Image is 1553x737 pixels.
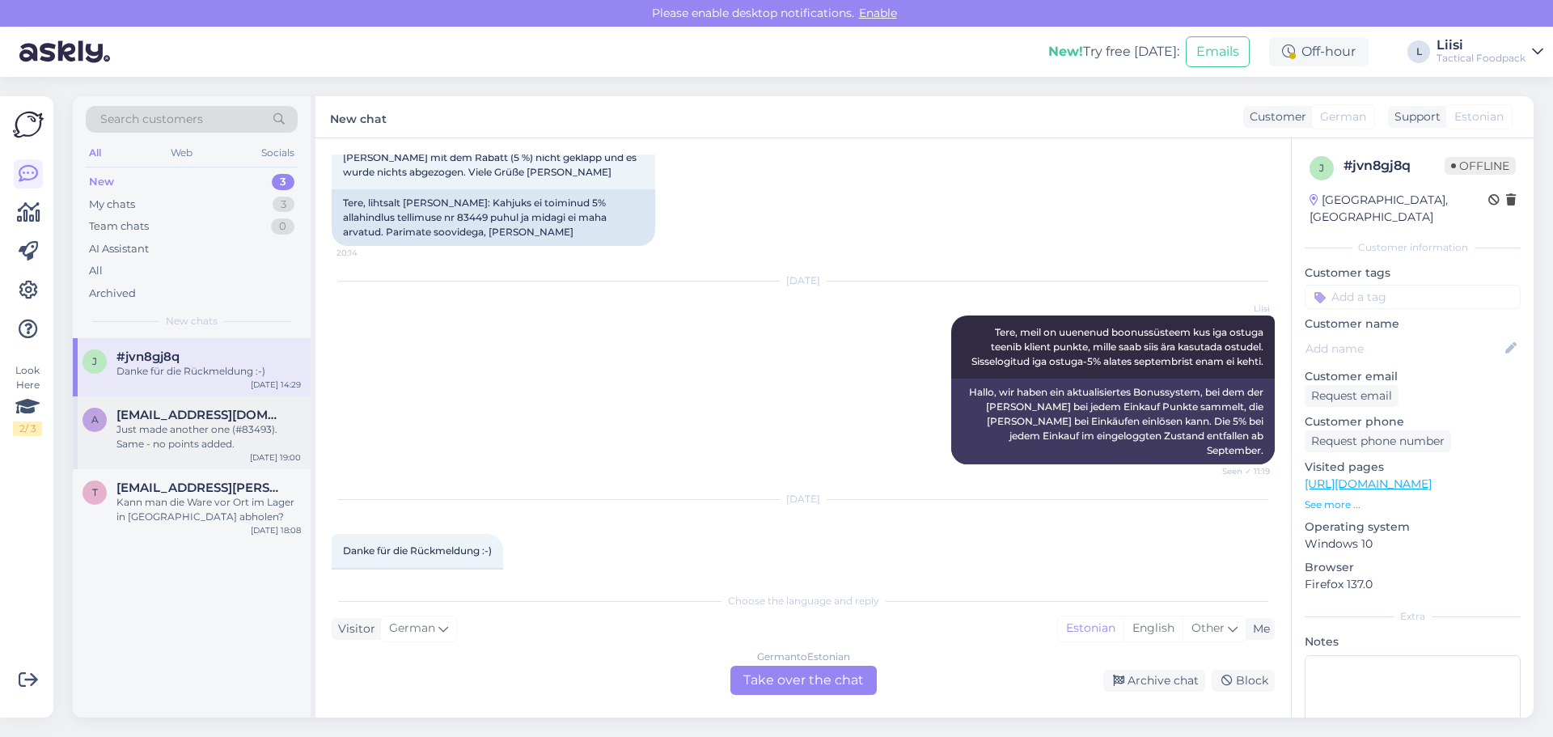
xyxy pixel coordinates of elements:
[92,355,97,367] span: j
[1191,621,1225,635] span: Other
[1305,477,1432,491] a: [URL][DOMAIN_NAME]
[1437,39,1525,52] div: Liisi
[330,106,387,128] label: New chat
[1123,616,1183,641] div: English
[1305,285,1521,309] input: Add a tag
[1437,39,1543,65] a: LiisiTactical Foodpack
[1246,621,1270,637] div: Me
[1305,340,1502,358] input: Add name
[1048,42,1179,61] div: Try free [DATE]:
[116,364,301,379] div: Danke für die Rückmeldung :-)
[1319,162,1324,174] span: j
[1305,609,1521,624] div: Extra
[250,451,301,464] div: [DATE] 19:00
[1305,576,1521,593] p: Firefox 137.0
[166,314,218,328] span: New chats
[332,594,1275,608] div: Choose the language and reply
[89,286,136,302] div: Archived
[116,422,301,451] div: Just made another one (#83493). Same - no points added.
[1243,108,1306,125] div: Customer
[1305,459,1521,476] p: Visited pages
[1344,156,1445,176] div: # jvn8gj8q
[1103,670,1205,692] div: Archive chat
[1048,44,1083,59] b: New!
[1305,633,1521,650] p: Notes
[1388,108,1441,125] div: Support
[332,273,1275,288] div: [DATE]
[1305,316,1521,332] p: Customer name
[86,142,104,163] div: All
[89,174,114,190] div: New
[1305,430,1451,452] div: Request phone number
[258,142,298,163] div: Socials
[343,544,492,557] span: Danke für die Rückmeldung :-)
[89,197,135,213] div: My chats
[92,486,98,498] span: t
[1437,52,1525,65] div: Tactical Foodpack
[757,650,850,664] div: German to Estonian
[116,349,180,364] span: #jvn8gj8q
[271,218,294,235] div: 0
[1269,37,1369,66] div: Off-hour
[1407,40,1430,63] div: L
[1305,519,1521,536] p: Operating system
[1320,108,1366,125] span: German
[1058,616,1123,641] div: Estonian
[1305,385,1399,407] div: Request email
[13,421,42,436] div: 2 / 3
[89,263,103,279] div: All
[89,241,149,257] div: AI Assistant
[116,495,301,524] div: Kann man die Ware vor Ort im Lager in [GEOGRAPHIC_DATA] abholen?
[336,247,397,259] span: 20:14
[116,481,285,495] span: thilo.neyers@gmx.de
[1305,368,1521,385] p: Customer email
[100,111,203,128] span: Search customers
[730,666,877,695] div: Take over the chat
[332,189,655,246] div: Tere, lihtsalt [PERSON_NAME]: Kahjuks ei toiminud 5% allahindlus tellimuse nr 83449 puhul ja mida...
[332,492,1275,506] div: [DATE]
[951,379,1275,464] div: Hallo, wir haben ein aktualisiertes Bonussystem, bei dem der [PERSON_NAME] bei jedem Einkauf Punk...
[116,408,285,422] span: avenskevics@gmail.com
[1305,265,1521,282] p: Customer tags
[1305,240,1521,255] div: Customer information
[1305,498,1521,512] p: See more ...
[1212,670,1275,692] div: Block
[854,6,902,20] span: Enable
[971,326,1266,367] span: Tere, meil on uuenenud boonussüsteem kus iga ostuga teenib klient punkte, mille saab siis ära kas...
[332,621,375,637] div: Visitor
[1305,413,1521,430] p: Customer phone
[1209,465,1270,477] span: Seen ✓ 11:19
[89,218,149,235] div: Team chats
[1305,536,1521,553] p: Windows 10
[273,197,294,213] div: 3
[91,413,99,426] span: a
[1209,303,1270,315] span: Liisi
[1445,157,1516,175] span: Offline
[272,174,294,190] div: 3
[251,379,301,391] div: [DATE] 14:29
[1310,192,1488,226] div: [GEOGRAPHIC_DATA], [GEOGRAPHIC_DATA]
[251,524,301,536] div: [DATE] 18:08
[1305,559,1521,576] p: Browser
[332,568,503,595] div: Tänan tagasiside eest :-)
[1454,108,1504,125] span: Estonian
[167,142,196,163] div: Web
[13,109,44,140] img: Askly Logo
[343,137,639,178] span: Hallo, kurzer Hinweis: bei Bestellung #83449 hat [PERSON_NAME] mit dem Rabatt (5 %) nicht geklapp...
[1186,36,1250,67] button: Emails
[389,620,435,637] span: German
[13,363,42,436] div: Look Here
